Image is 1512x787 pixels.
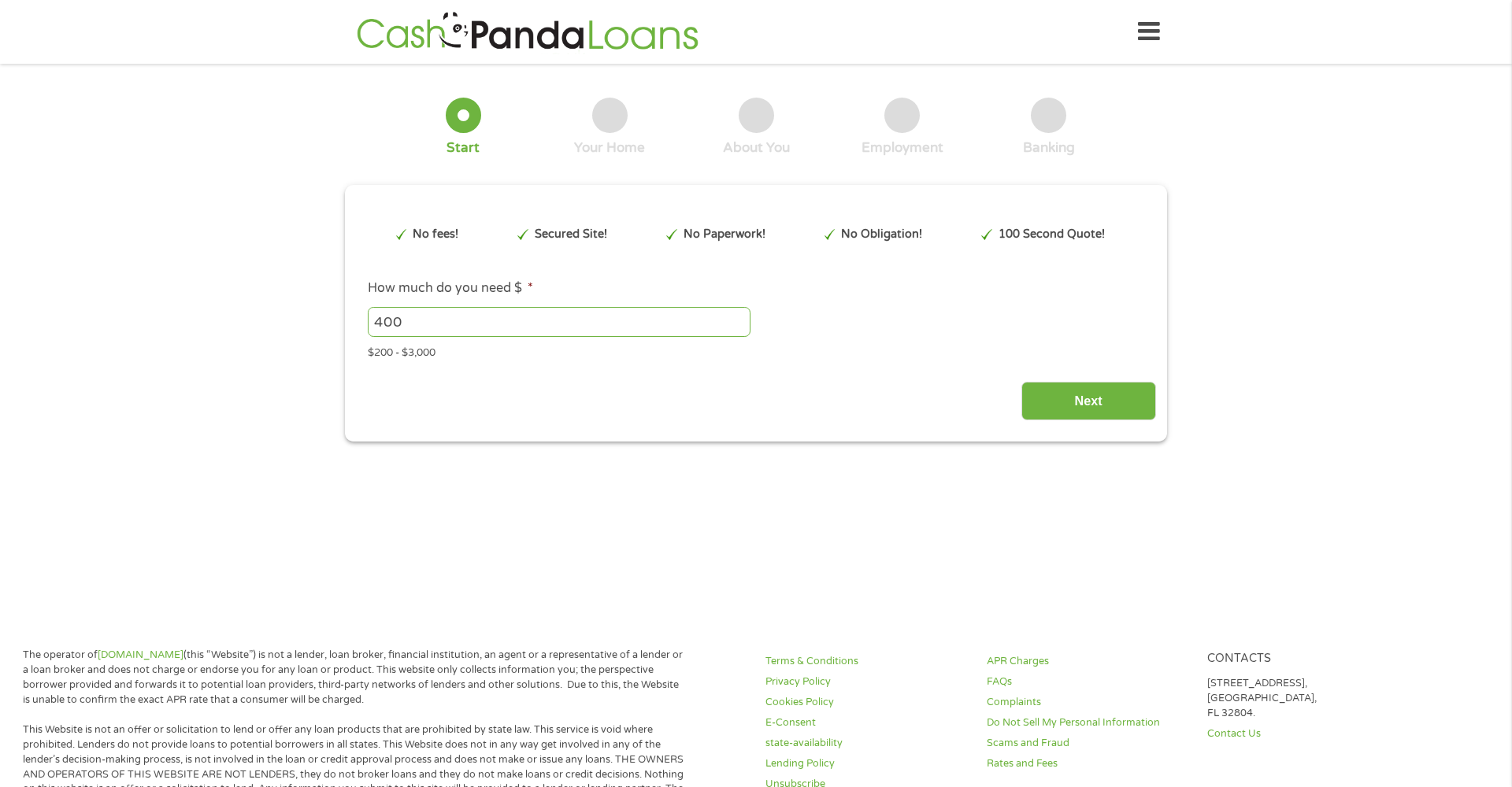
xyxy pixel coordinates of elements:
[723,139,790,157] div: About You
[1207,652,1409,667] h4: Contacts
[1023,139,1075,157] div: Banking
[574,139,645,157] div: Your Home
[862,139,943,157] div: Employment
[447,139,480,157] div: Start
[765,756,967,771] a: Lending Policy
[413,226,458,243] p: No fees!
[765,695,967,710] a: Cookies Policy
[987,715,1188,730] a: Do Not Sell My Personal Information
[987,654,1188,669] a: APR Charges
[987,736,1188,751] a: Scams and Fraud
[1207,676,1409,721] p: [STREET_ADDRESS], [GEOGRAPHIC_DATA], FL 32804.
[765,654,967,669] a: Terms & Conditions
[987,695,1188,710] a: Complaints
[1207,726,1409,741] a: Contact Us
[352,9,703,54] img: GetLoanNow Logo
[765,715,967,730] a: E-Consent
[999,226,1105,243] p: 100 Second Quote!
[987,674,1188,689] a: FAQs
[1021,382,1156,420] input: Next
[765,674,967,689] a: Privacy Policy
[765,736,967,751] a: state-availability
[684,226,765,243] p: No Paperwork!
[535,226,607,243] p: Secured Site!
[987,756,1188,771] a: Rates and Fees
[368,280,533,297] label: How much do you need $
[841,226,922,243] p: No Obligation!
[98,648,183,661] a: [DOMAIN_NAME]
[23,648,685,708] p: The operator of (this “Website”) is not a lender, loan broker, financial institution, an agent or...
[368,340,1144,361] div: $200 - $3,000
